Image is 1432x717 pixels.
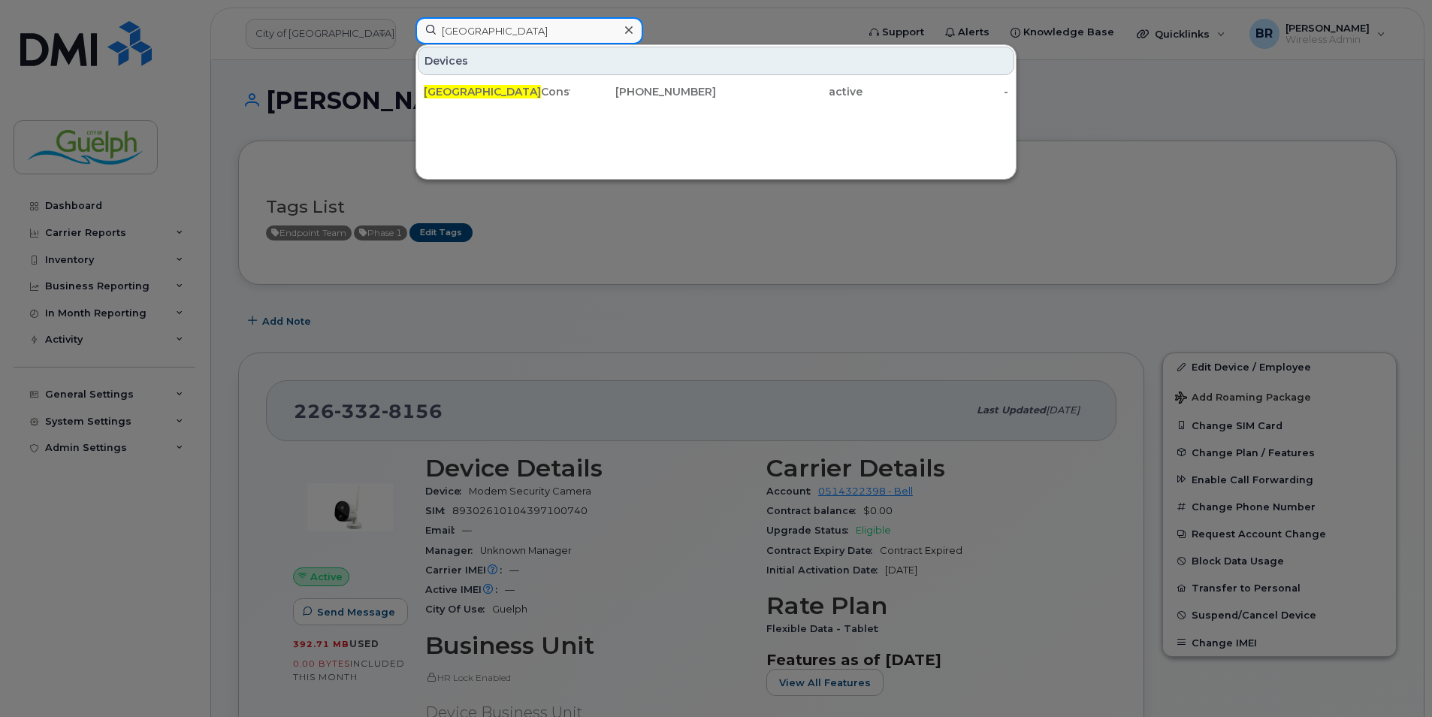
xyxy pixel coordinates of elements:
[418,47,1014,75] div: Devices
[424,85,541,98] span: [GEOGRAPHIC_DATA]
[716,84,863,99] div: active
[418,78,1014,105] a: [GEOGRAPHIC_DATA]Construction Camera[PHONE_NUMBER]active-
[863,84,1009,99] div: -
[424,84,570,99] div: Construction Camera
[570,84,717,99] div: [PHONE_NUMBER]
